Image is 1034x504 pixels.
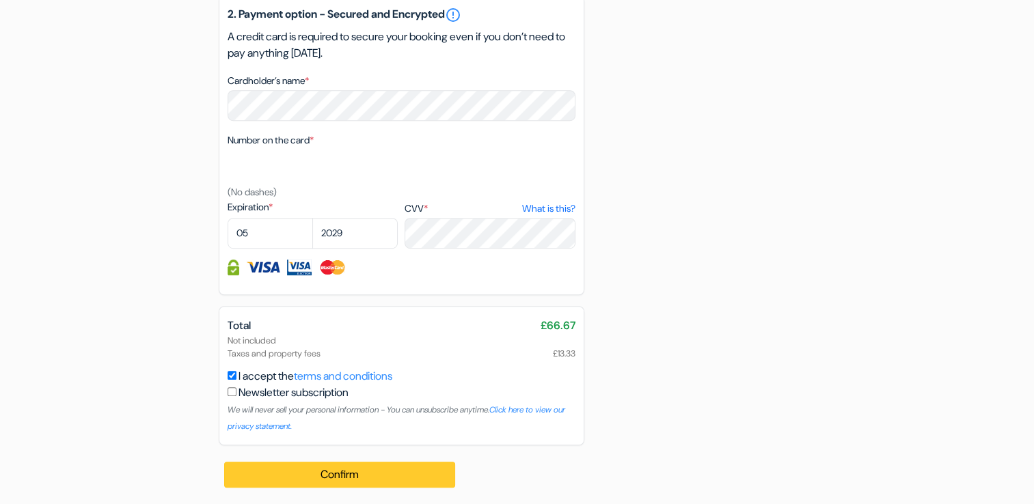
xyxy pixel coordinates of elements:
[228,260,239,275] img: Credit card information fully secured and encrypted
[228,318,251,333] span: Total
[521,201,575,216] a: What is this?
[541,318,575,334] span: £66.67
[246,260,280,275] img: Visa
[228,404,565,432] small: We will never sell your personal information - You can unsubscribe anytime.
[228,74,309,88] label: Cardholder’s name
[239,368,392,384] label: I accept the
[294,369,392,383] a: terms and conditions
[445,7,461,23] a: error_outline
[224,462,456,488] button: Confirm
[228,186,277,198] small: (No dashes)
[228,334,575,360] div: Not included Taxes and property fees
[405,201,575,216] label: CVV
[239,384,349,401] label: Newsletter subscription
[228,29,575,61] p: A credit card is required to secure your booking even if you don’t need to pay anything [DATE].
[553,347,575,360] span: £13.33
[318,260,346,275] img: Master Card
[287,260,312,275] img: Visa Electron
[228,133,314,148] label: Number on the card
[228,7,575,23] h5: 2. Payment option - Secured and Encrypted
[228,200,398,214] label: Expiration
[228,404,565,432] a: Click here to view our privacy statement.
